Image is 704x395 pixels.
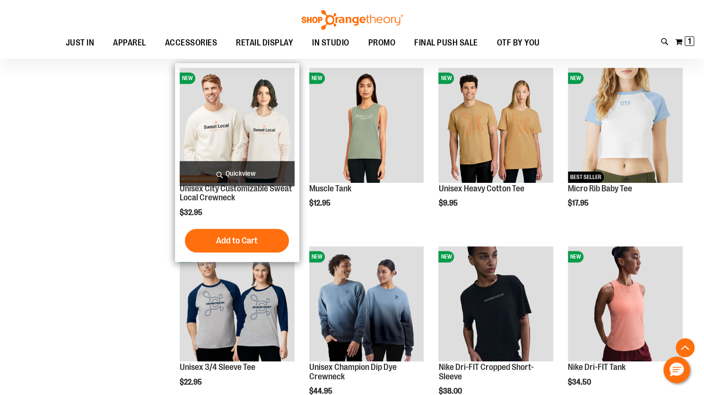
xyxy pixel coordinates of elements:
span: NEW [309,251,325,262]
span: BEST SELLER [568,171,604,183]
div: product [304,63,429,232]
span: APPAREL [113,32,146,54]
a: Micro Rib Baby Tee [568,184,632,193]
span: RETAIL DISPLAY [236,32,293,54]
a: Nike Dri-FIT TankNEW [568,246,683,363]
span: 1 [688,36,691,46]
img: Nike Dri-FIT Tank [568,246,683,361]
span: $12.95 [309,199,332,207]
span: Add to Cart [216,235,258,246]
a: Unisex 3/4 Sleeve Tee [180,362,255,372]
img: Shop Orangetheory [300,10,404,30]
button: Back To Top [676,338,695,357]
a: JUST IN [56,32,104,54]
span: FINAL PUSH SALE [414,32,478,54]
a: APPAREL [104,32,156,54]
a: Nike Dri-FIT Cropped Short-Sleeve [438,362,533,381]
a: RETAIL DISPLAY [226,32,303,54]
img: Nike Dri-FIT Cropped Short-Sleeve [438,246,553,361]
span: $22.95 [180,378,203,386]
span: PROMO [368,32,396,54]
a: PROMO [359,32,405,54]
a: Unisex Heavy Cotton TeeNEW [438,68,553,184]
a: Nike Dri-FIT Tank [568,362,626,372]
img: Image of Unisex City Customizable NuBlend Crewneck [180,68,295,183]
span: NEW [309,72,325,84]
a: FINAL PUSH SALE [405,32,487,54]
a: Muscle TankNEW [309,68,424,184]
span: NEW [438,251,454,262]
div: product [563,63,687,232]
span: IN STUDIO [312,32,349,54]
span: NEW [438,72,454,84]
img: Micro Rib Baby Tee [568,68,683,183]
img: Unisex 3/4 Sleeve Tee [180,246,295,361]
span: JUST IN [66,32,95,54]
a: Unisex 3/4 Sleeve TeeNEW [180,246,295,363]
a: Unisex Champion Dip Dye Crewneck [309,362,397,381]
a: Nike Dri-FIT Cropped Short-SleeveNEW [438,246,553,363]
img: Muscle Tank [309,68,424,183]
a: ACCESSORIES [156,32,227,54]
div: product [175,63,299,262]
span: $32.95 [180,208,204,217]
div: product [434,63,558,232]
a: OTF BY YOU [487,32,549,54]
span: NEW [180,72,195,84]
a: Unisex Heavy Cotton Tee [438,184,524,193]
a: Image of Unisex City Customizable NuBlend CrewneckNEWNETWORK EXCLUSIVE [180,68,295,184]
a: Unisex Champion Dip Dye CrewneckNEW [309,246,424,363]
span: $34.50 [568,378,592,386]
button: Hello, have a question? Let’s chat. [663,357,690,383]
img: Unisex Heavy Cotton Tee [438,68,553,183]
a: Micro Rib Baby TeeNEWBEST SELLER [568,68,683,184]
span: OTF BY YOU [497,32,540,54]
img: Unisex Champion Dip Dye Crewneck [309,246,424,361]
button: Add to Cart [185,229,289,252]
a: Unisex City Customizable Sweat Local Crewneck [180,184,292,203]
span: NEW [568,251,583,262]
a: Quickview [180,161,295,186]
span: $17.95 [568,199,590,207]
span: ACCESSORIES [165,32,217,54]
a: Muscle Tank [309,184,351,193]
span: $9.95 [438,199,459,207]
a: IN STUDIO [303,32,359,54]
span: NEW [568,72,583,84]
